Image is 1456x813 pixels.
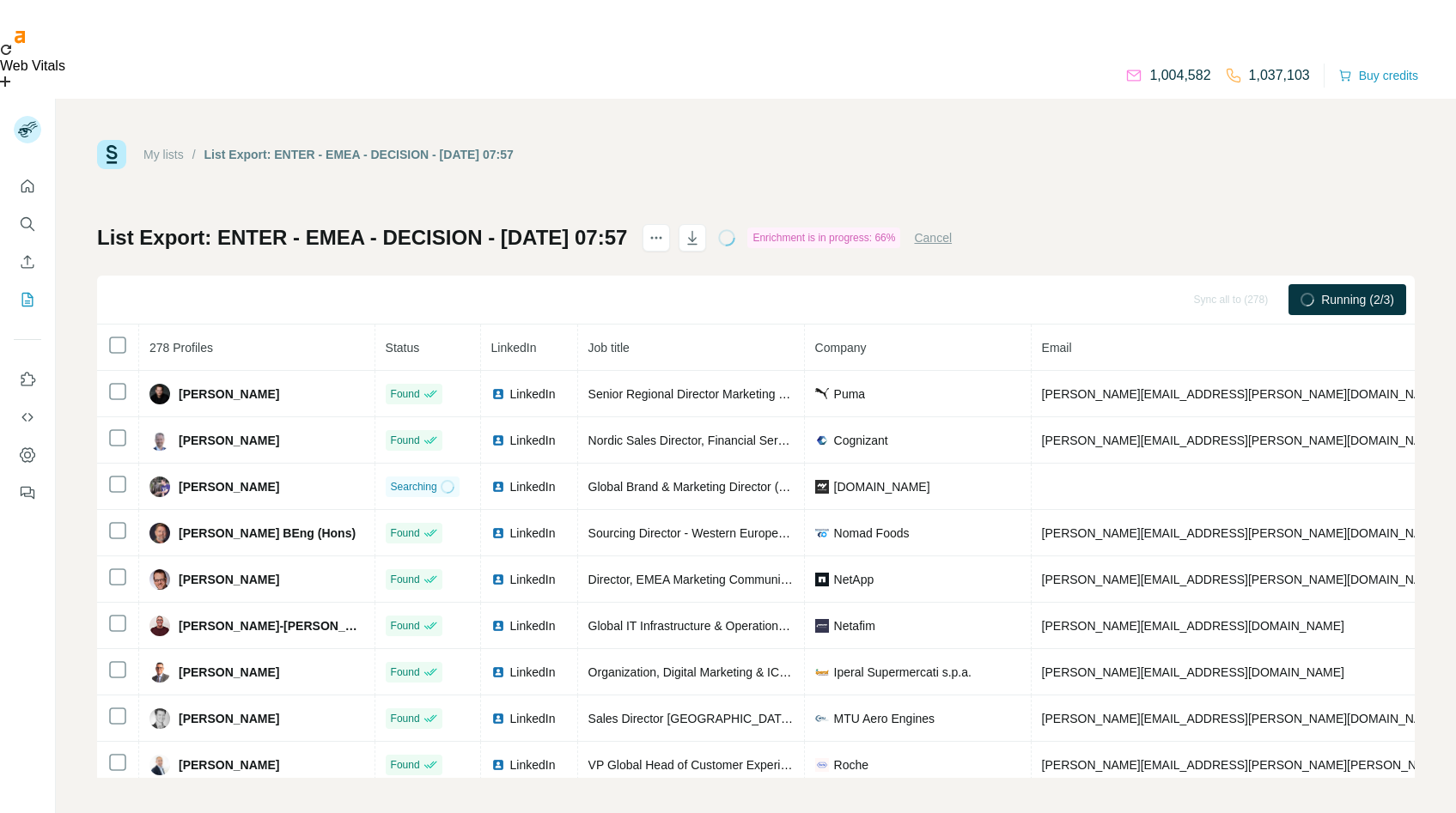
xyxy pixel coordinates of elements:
img: LinkedIn logo [491,712,505,725]
span: LinkedIn [510,710,556,727]
button: Dashboard [14,440,41,470]
span: Found [391,757,420,773]
span: [PERSON_NAME][EMAIL_ADDRESS][PERSON_NAME][DOMAIN_NAME] [1042,387,1444,401]
button: Search [14,209,41,240]
span: Cognizant [834,432,888,449]
img: company-logo [815,573,829,586]
img: LinkedIn logo [491,619,505,633]
img: company-logo [815,712,829,725]
span: Status [386,341,420,355]
span: [PERSON_NAME] [179,385,279,403]
img: LinkedIn logo [491,480,505,494]
img: company-logo [815,665,829,679]
img: Avatar [149,523,170,543]
img: company-logo [815,526,829,540]
span: Director, EMEA Marketing Communications [588,573,819,586]
span: [PERSON_NAME][EMAIL_ADDRESS][PERSON_NAME][DOMAIN_NAME] [1042,434,1444,447]
span: Searching [391,479,437,494]
span: 278 Profiles [149,341,213,355]
span: Email [1042,341,1072,355]
span: Sourcing Director - Western Europe & Nordics. Group responsibility for SHE & Agriculture Operations [588,526,1126,540]
span: [PERSON_NAME][EMAIL_ADDRESS][PERSON_NAME][DOMAIN_NAME] [1042,526,1444,540]
p: 1,004,582 [1149,65,1210,86]
button: My lists [14,284,41,315]
a: My lists [143,148,184,161]
span: LinkedIn [510,385,556,403]
span: [PERSON_NAME] [179,664,279,681]
span: Found [391,711,420,726]
div: List Export: ENTER - EMEA - DECISION - [DATE] 07:57 [204,146,514,163]
img: Avatar [149,384,170,404]
span: Puma [834,385,866,403]
span: MTU Aero Engines [834,710,935,727]
img: Avatar [149,662,170,683]
span: [PERSON_NAME] [179,571,279,588]
img: LinkedIn logo [491,434,505,447]
span: LinkedIn [510,664,556,681]
span: Sales Director [GEOGRAPHIC_DATA] and [GEOGRAPHIC_DATA] [588,712,944,725]
button: Feedback [14,477,41,508]
span: Found [391,618,420,634]
span: [PERSON_NAME] BEng (Hons) [179,525,356,542]
span: Found [391,433,420,448]
img: company-logo [815,434,829,447]
img: company-logo [815,480,829,494]
img: LinkedIn logo [491,573,505,586]
button: Enrich CSV [14,246,41,277]
li: / [192,146,196,163]
img: Avatar [149,430,170,451]
img: company-logo [815,388,829,398]
span: Nordic Sales Director, Financial Services, Digital Business Operations [588,434,960,447]
span: LinkedIn [510,432,556,449]
button: Buy credits [1338,64,1418,88]
span: LinkedIn [491,341,537,355]
span: LinkedIn [510,756,556,774]
span: [DOMAIN_NAME] [834,478,930,495]
span: [PERSON_NAME] [179,756,279,774]
span: [PERSON_NAME]-[PERSON_NAME] [179,617,364,634]
img: Avatar [149,616,170,636]
button: actions [643,224,670,252]
span: [PERSON_NAME][EMAIL_ADDRESS][PERSON_NAME][DOMAIN_NAME] [1042,712,1444,725]
span: Global IT Infrastructure & Operations Director [588,619,830,633]
p: 1,037,103 [1249,65,1310,86]
button: Quick start [14,171,41,202]
h1: List Export: ENTER - EMEA - DECISION - [DATE] 07:57 [97,224,627,252]
span: LinkedIn [510,617,556,634]
div: Enrichment is in progress: 66% [747,228,900,248]
span: Found [391,572,420,587]
img: Avatar [149,755,170,775]
span: [PERSON_NAME][EMAIL_ADDRESS][DOMAIN_NAME] [1042,619,1344,633]
button: Use Surfe on LinkedIn [14,364,41,395]
button: Cancel [914,229,952,246]
span: Found [391,664,420,680]
img: LinkedIn logo [491,758,505,772]
span: NetApp [834,571,874,588]
img: Avatar [149,569,170,590]
button: Use Surfe API [14,402,41,433]
span: LinkedIn [510,478,556,495]
span: Roche [834,756,868,774]
img: LinkedIn logo [491,526,505,540]
span: Organization, Digital Marketing & ICT Director [588,665,832,679]
span: LinkedIn [510,525,556,542]
span: Nomad Foods [834,525,910,542]
span: Senior Regional Director Marketing Europe [588,387,818,401]
span: Company [815,341,867,355]
span: Found [391,525,420,541]
img: LinkedIn logo [491,387,505,401]
span: Iperal Supermercati s.p.a. [834,664,972,681]
span: [PERSON_NAME][EMAIL_ADDRESS][PERSON_NAME][DOMAIN_NAME] [1042,573,1444,586]
img: LinkedIn logo [491,665,505,679]
span: [PERSON_NAME][EMAIL_ADDRESS][DOMAIN_NAME] [1042,665,1344,679]
span: [PERSON_NAME] [179,432,279,449]
span: Found [391,386,420,402]
span: Running (2/3) [1321,291,1394,308]
img: company-logo [815,758,829,772]
span: Netafim [834,617,875,634]
span: VP Global Head of Customer Experience & Marketing [588,758,874,772]
span: Global Brand & Marketing Director (Premium Division) [588,480,876,494]
img: Avatar [149,476,170,497]
span: [PERSON_NAME] [179,478,279,495]
img: company-logo [815,619,829,633]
